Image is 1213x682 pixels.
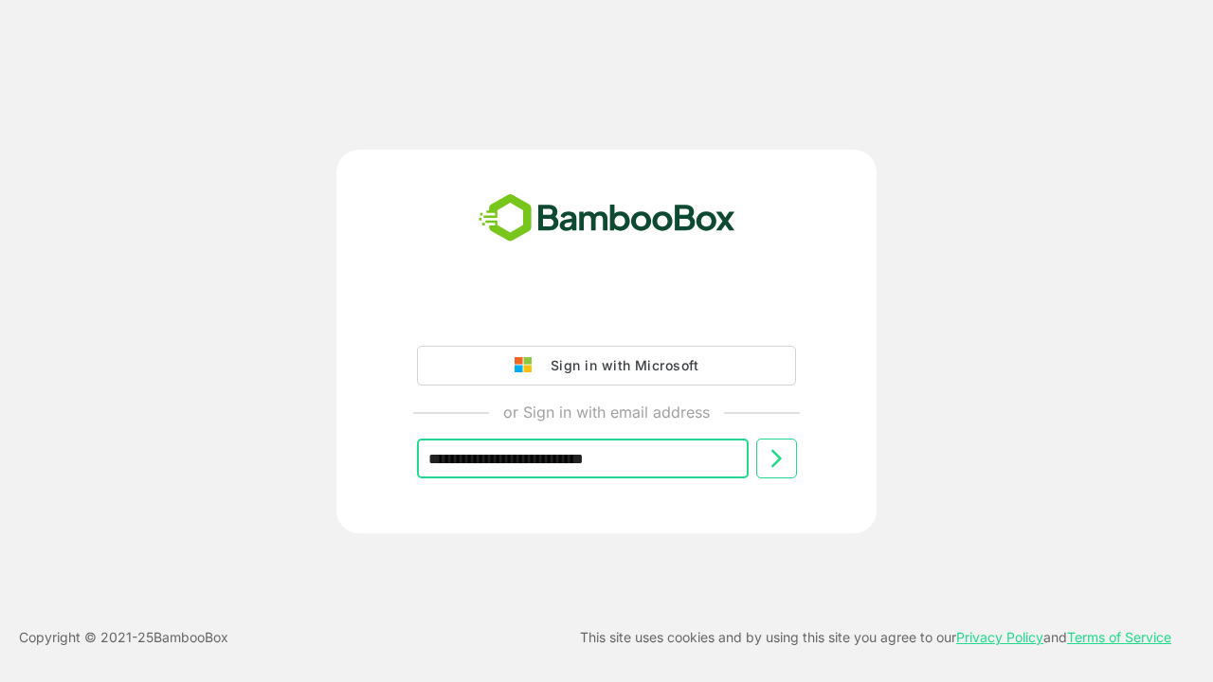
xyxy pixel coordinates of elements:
[1067,629,1171,645] a: Terms of Service
[417,346,796,386] button: Sign in with Microsoft
[541,353,698,378] div: Sign in with Microsoft
[580,626,1171,649] p: This site uses cookies and by using this site you agree to our and
[515,357,541,374] img: google
[19,626,228,649] p: Copyright © 2021- 25 BambooBox
[468,188,746,250] img: bamboobox
[956,629,1043,645] a: Privacy Policy
[503,401,710,423] p: or Sign in with email address
[407,293,806,334] iframe: Sign in with Google Button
